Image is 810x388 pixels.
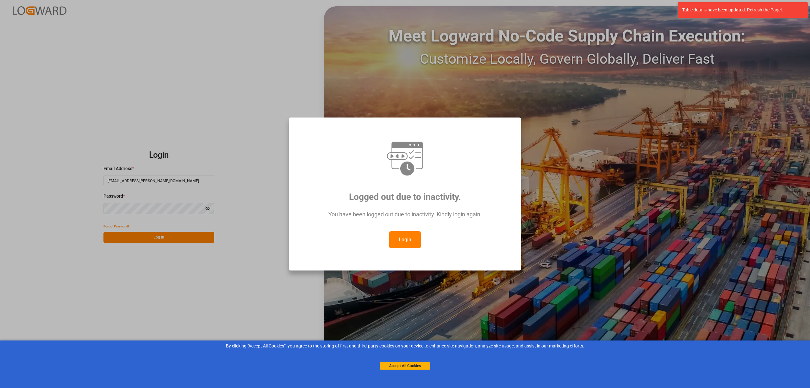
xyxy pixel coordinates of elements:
[301,178,509,204] div: Logged out due to inactivity.
[682,7,799,13] div: Table details have been updated. Refresh the Page!.
[380,362,430,370] button: Accept All Cookies
[4,343,806,349] div: By clicking "Accept All Cookies”, you agree to the storing of first and third-party cookies on yo...
[389,231,421,248] button: Login
[301,204,509,231] div: You have been logged out due to inactivity. Kindly login again.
